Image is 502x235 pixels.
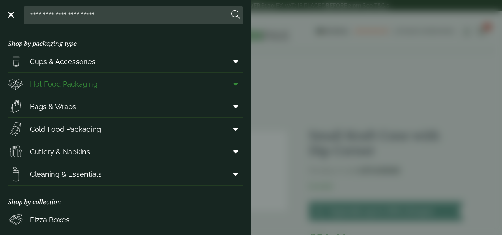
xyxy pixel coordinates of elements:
[8,121,24,137] img: Sandwich_box.svg
[8,95,243,117] a: Bags & Wraps
[8,53,24,69] img: PintNhalf_cup.svg
[8,186,243,208] h3: Shop by collection
[8,73,243,95] a: Hot Food Packaging
[30,124,101,135] span: Cold Food Packaging
[8,99,24,114] img: Paper_carriers.svg
[30,101,76,112] span: Bags & Wraps
[30,146,90,157] span: Cutlery & Napkins
[30,56,96,67] span: Cups & Accessories
[8,27,243,50] h3: Shop by packaging type
[8,212,24,227] img: Pizza_boxes.svg
[8,208,243,231] a: Pizza Boxes
[8,163,243,185] a: Cleaning & Essentials
[8,166,24,182] img: open-wipe.svg
[30,79,97,89] span: Hot Food Packaging
[8,140,243,163] a: Cutlery & Napkins
[8,118,243,140] a: Cold Food Packaging
[30,214,69,225] span: Pizza Boxes
[30,169,102,180] span: Cleaning & Essentials
[8,144,24,159] img: Cutlery.svg
[8,50,243,72] a: Cups & Accessories
[8,76,24,92] img: Deli_box.svg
